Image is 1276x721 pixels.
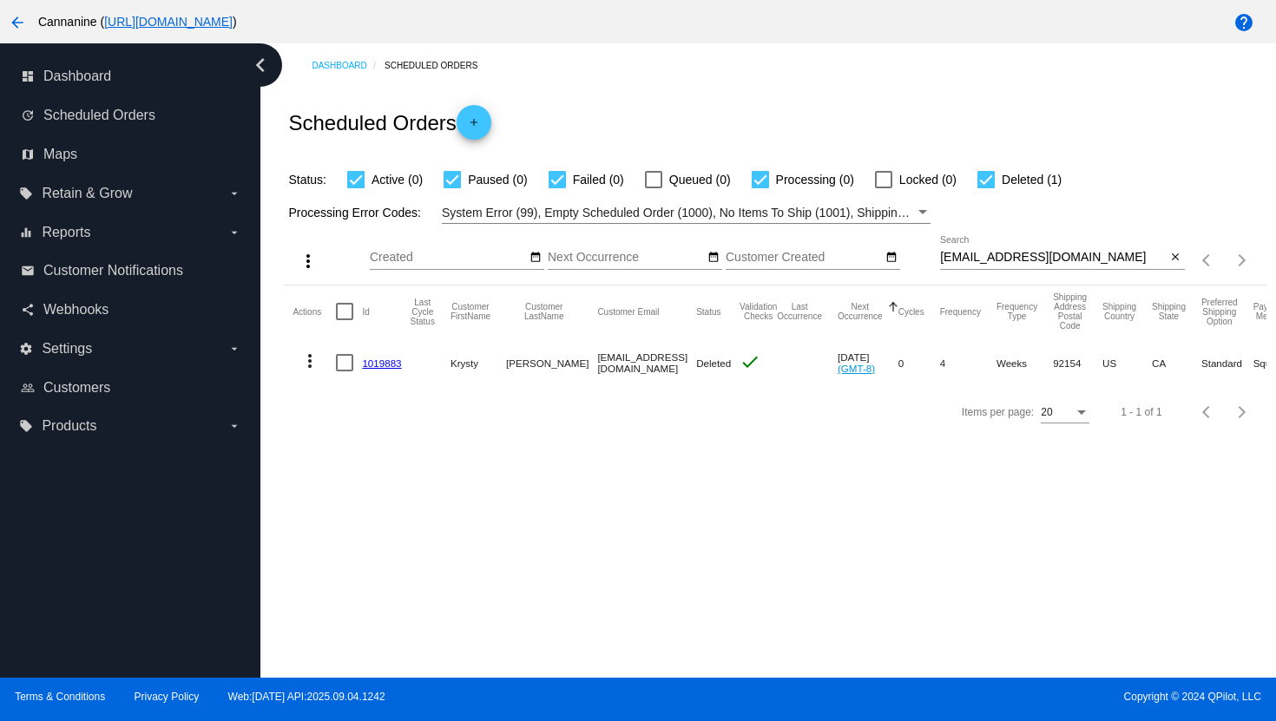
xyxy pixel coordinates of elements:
span: Dashboard [43,69,111,84]
button: Change sorting for ShippingPostcode [1053,292,1087,331]
mat-icon: add [464,116,484,137]
span: Products [42,418,96,434]
button: Change sorting for CustomerLastName [506,302,582,321]
input: Search [940,251,1167,265]
mat-cell: CA [1152,338,1201,388]
a: update Scheduled Orders [21,102,241,129]
span: Webhooks [43,302,109,318]
a: Terms & Conditions [15,691,105,703]
a: Privacy Policy [135,691,200,703]
i: arrow_drop_down [227,419,241,433]
mat-select: Filter by Processing Error Codes [442,202,931,224]
i: email [21,264,35,278]
span: Maps [43,147,77,162]
i: share [21,303,35,317]
span: Reports [42,225,90,240]
input: Customer Created [726,251,882,265]
button: Change sorting for CustomerEmail [597,306,659,317]
span: Failed (0) [573,169,624,190]
button: Change sorting for LastProcessingCycleId [411,298,435,326]
button: Next page [1225,395,1260,429]
mat-icon: check [740,351,760,372]
button: Change sorting for Status [696,306,720,317]
mat-cell: [DATE] [838,338,898,388]
div: 1 - 1 of 1 [1121,406,1161,418]
button: Clear [1167,249,1185,267]
span: Cannanine ( ) [38,15,237,29]
mat-cell: 4 [940,338,996,388]
mat-icon: date_range [707,251,720,265]
i: equalizer [19,226,33,239]
span: Settings [42,341,92,357]
button: Change sorting for LastOccurrenceUtc [777,302,822,321]
span: Status: [288,173,326,187]
button: Change sorting for NextOccurrenceUtc [838,302,883,321]
a: dashboard Dashboard [21,62,241,90]
mat-icon: date_range [885,251,898,265]
span: Retain & Grow [42,186,132,201]
span: Deleted (1) [1002,169,1062,190]
mat-cell: Weeks [996,338,1053,388]
a: share Webhooks [21,296,241,324]
span: 20 [1041,406,1052,418]
button: Change sorting for Cycles [898,306,924,317]
a: Web:[DATE] API:2025.09.04.1242 [228,691,385,703]
button: Change sorting for ShippingState [1152,302,1186,321]
i: update [21,108,35,122]
button: Next page [1225,243,1260,278]
i: arrow_drop_down [227,342,241,356]
button: Previous page [1190,395,1225,429]
div: Items per page: [962,406,1034,418]
button: Change sorting for Id [362,306,369,317]
mat-cell: 0 [898,338,940,388]
span: Queued (0) [669,169,731,190]
button: Change sorting for ShippingCountry [1102,302,1136,321]
span: Active (0) [372,169,423,190]
mat-select: Items per page: [1041,407,1089,419]
i: settings [19,342,33,356]
i: people_outline [21,381,35,395]
a: Scheduled Orders [385,52,493,79]
span: Paused (0) [468,169,527,190]
mat-cell: Standard [1201,338,1253,388]
mat-cell: Krysty [451,338,506,388]
a: people_outline Customers [21,374,241,402]
mat-cell: [PERSON_NAME] [506,338,597,388]
a: (GMT-8) [838,363,875,374]
button: Change sorting for CustomerFirstName [451,302,490,321]
button: Change sorting for Frequency [940,306,981,317]
i: dashboard [21,69,35,83]
mat-cell: [EMAIL_ADDRESS][DOMAIN_NAME] [597,338,696,388]
mat-icon: close [1169,251,1181,265]
input: Created [370,251,526,265]
span: Customer Notifications [43,263,183,279]
span: Copyright © 2024 QPilot, LLC [653,691,1261,703]
mat-cell: US [1102,338,1152,388]
span: Scheduled Orders [43,108,155,123]
a: map Maps [21,141,241,168]
a: email Customer Notifications [21,257,241,285]
span: Processing (0) [776,169,854,190]
i: local_offer [19,187,33,200]
button: Change sorting for FrequencyType [996,302,1037,321]
mat-header-cell: Actions [293,285,336,338]
h2: Scheduled Orders [288,105,490,140]
i: map [21,147,35,161]
span: Processing Error Codes: [288,206,421,220]
button: Change sorting for PreferredShippingOption [1201,298,1238,326]
i: arrow_drop_down [227,187,241,200]
button: Previous page [1190,243,1225,278]
mat-icon: date_range [529,251,542,265]
a: Dashboard [312,52,385,79]
a: 1019883 [362,357,401,369]
mat-icon: more_vert [298,251,319,272]
input: Next Occurrence [548,251,704,265]
span: Deleted [696,357,731,369]
i: arrow_drop_down [227,226,241,239]
mat-header-cell: Validation Checks [740,285,777,338]
span: Customers [43,380,110,396]
a: [URL][DOMAIN_NAME] [104,15,233,29]
i: local_offer [19,419,33,433]
span: Locked (0) [899,169,957,190]
mat-icon: help [1233,12,1254,33]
